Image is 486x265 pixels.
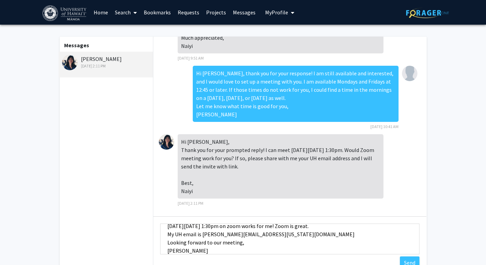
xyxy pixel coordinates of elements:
[5,234,29,260] iframe: Chat
[178,134,383,199] div: Hi [PERSON_NAME], Thank you for your prompted reply! I can meet [DATE][DATE] 1:30pm. Would Zoom m...
[159,134,174,150] img: Naiyi Fincham
[90,0,111,24] a: Home
[43,5,88,21] img: University of Hawaiʻi at Mānoa Logo
[160,224,419,254] textarea: Message
[64,42,89,49] b: Messages
[111,0,140,24] a: Search
[178,55,204,61] span: [DATE] 9:51 AM
[62,55,78,70] img: Naiyi Fincham
[174,0,203,24] a: Requests
[140,0,174,24] a: Bookmarks
[406,8,449,18] img: ForagerOne Logo
[370,124,399,129] span: [DATE] 10:41 AM
[402,66,417,81] img: Lily Beckerman
[62,63,152,69] div: [DATE] 2:11 PM
[62,55,152,69] div: [PERSON_NAME]
[193,66,399,122] div: Hi [PERSON_NAME], thank you for your response! I am still available and interested, and I would l...
[203,0,229,24] a: Projects
[229,0,259,24] a: Messages
[178,201,203,206] span: [DATE] 2:11 PM
[265,9,288,16] span: My Profile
